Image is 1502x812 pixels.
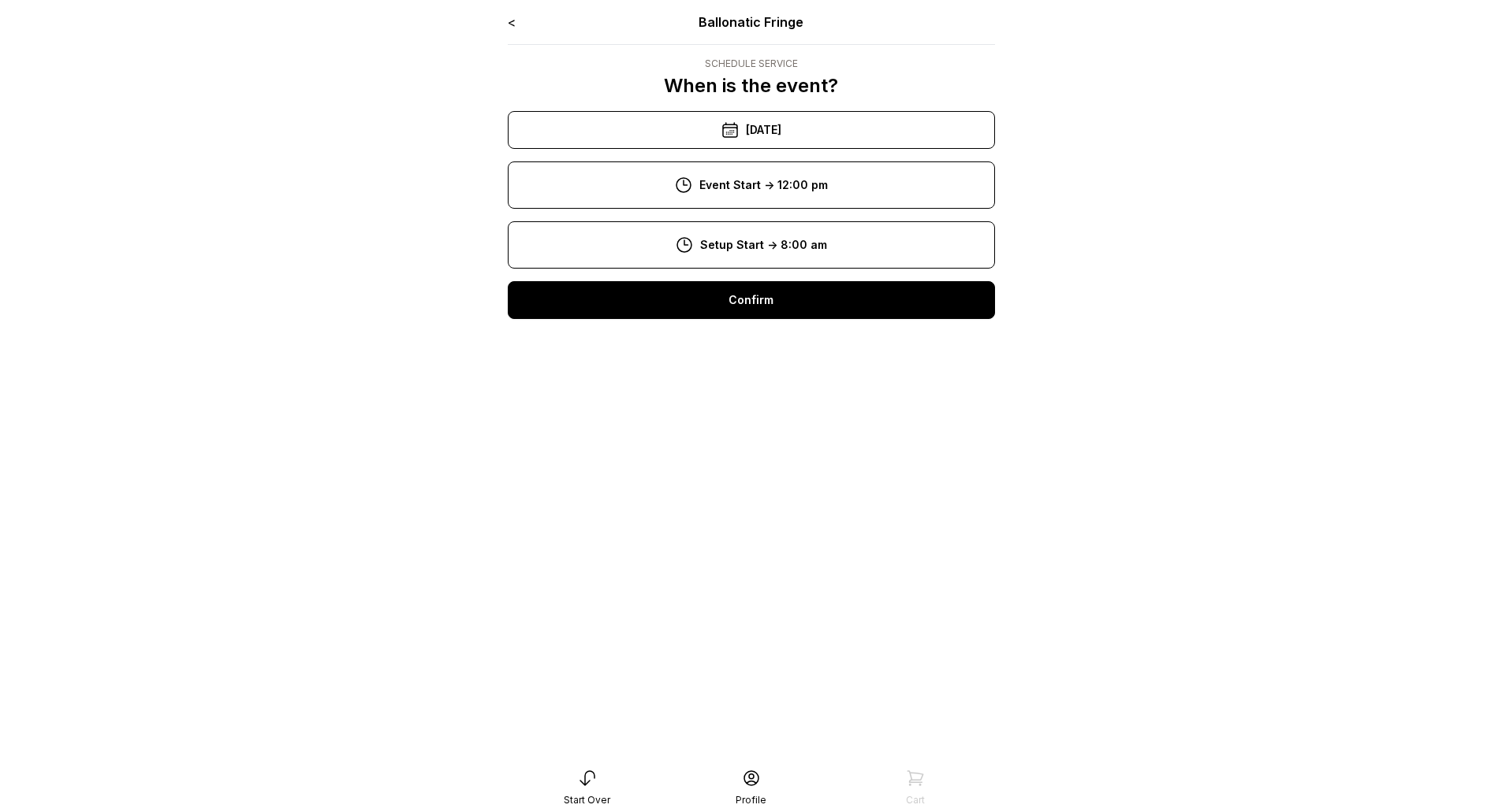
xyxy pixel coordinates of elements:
p: When is the event? [664,73,838,98]
a: < [508,14,516,30]
div: [DATE] [508,111,995,149]
div: Confirm [508,281,995,319]
div: Cart [906,794,925,806]
div: Ballonatic Fringe [605,13,897,32]
div: Profile [736,794,766,806]
div: Start Over [564,794,610,806]
div: Schedule Service [664,57,838,70]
